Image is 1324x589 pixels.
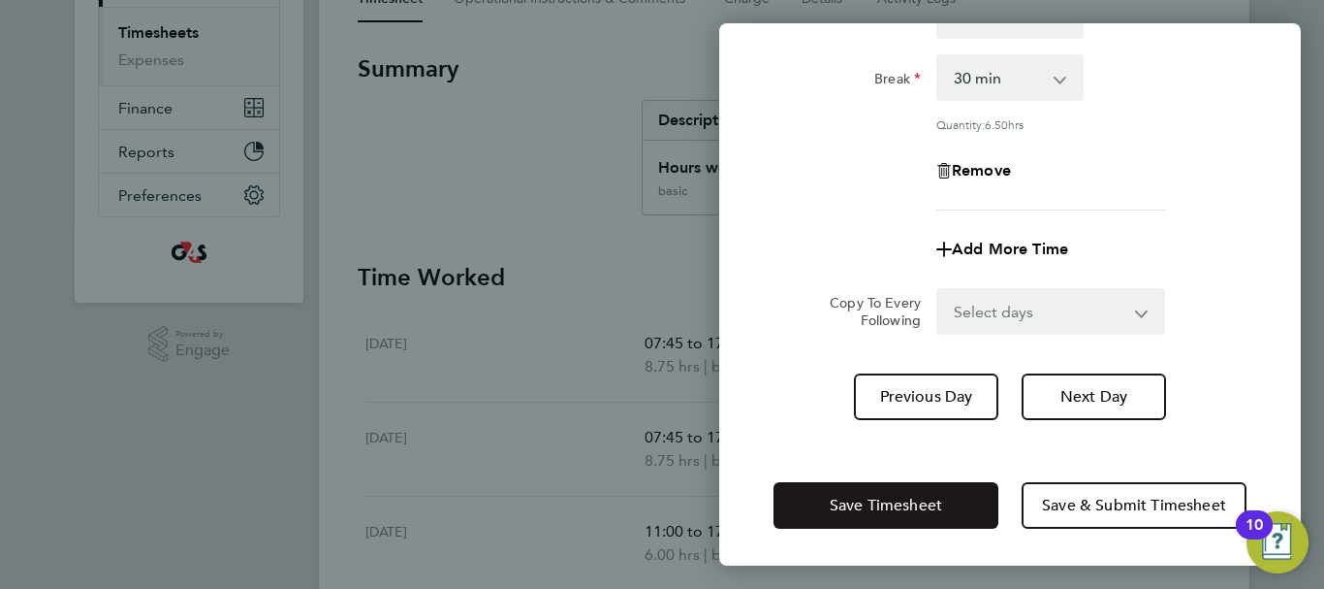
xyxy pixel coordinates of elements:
[880,387,973,407] span: Previous Day
[814,294,921,329] label: Copy To Every Following
[936,242,1068,257] button: Add More Time
[773,482,998,529] button: Save Timesheet
[1022,374,1166,420] button: Next Day
[1022,482,1246,529] button: Save & Submit Timesheet
[854,374,998,420] button: Previous Day
[1042,496,1226,515] span: Save & Submit Timesheet
[936,163,1011,179] button: Remove
[952,240,1068,258] span: Add More Time
[1246,511,1308,573] button: Open Resource Center, 10 new notifications
[1245,525,1263,550] div: 10
[874,70,921,93] label: Break
[985,116,1008,132] span: 6.50
[952,161,1011,180] span: Remove
[1060,387,1127,407] span: Next Day
[830,496,942,515] span: Save Timesheet
[936,116,1165,132] div: Quantity: hrs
